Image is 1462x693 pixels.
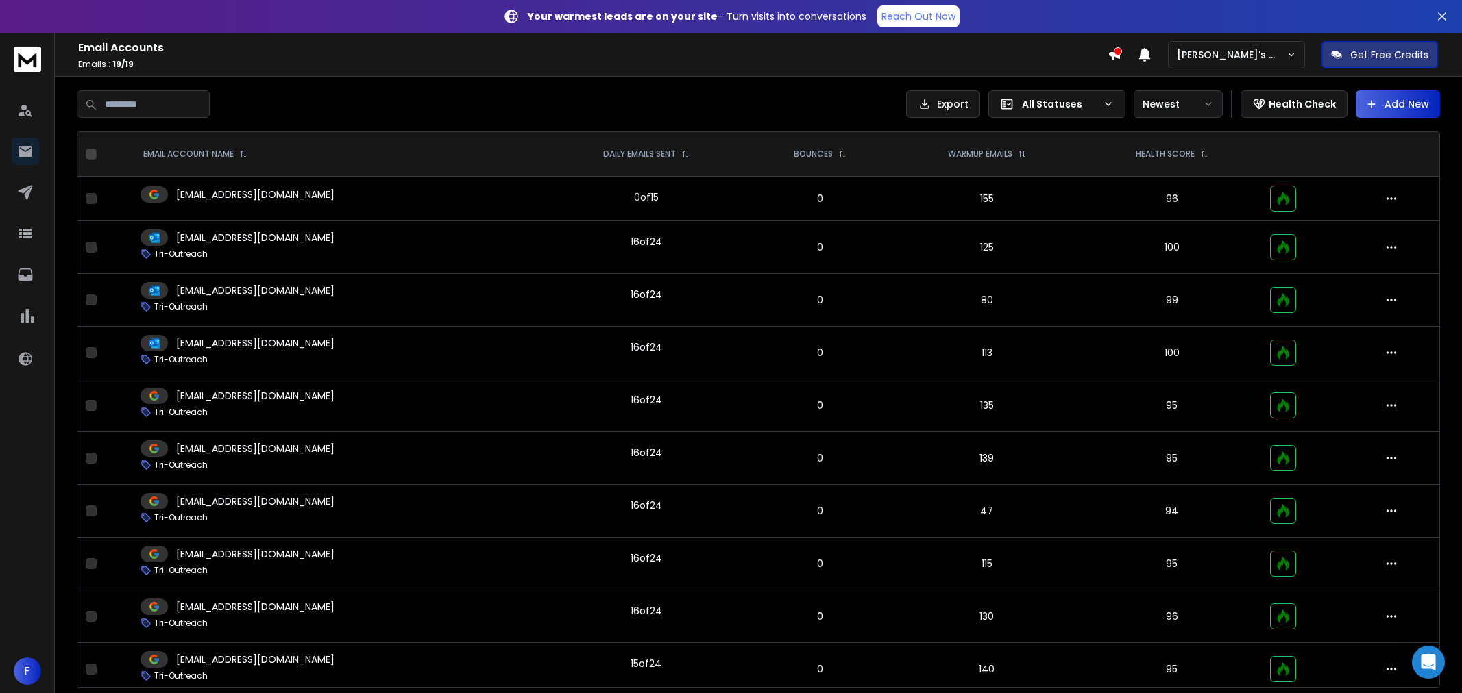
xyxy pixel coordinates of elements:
[892,327,1082,379] td: 113
[528,10,866,23] p: – Turn visits into conversations
[78,40,1108,56] h1: Email Accounts
[154,670,208,681] p: Tri-Outreach
[14,657,41,685] button: F
[631,393,662,407] div: 16 of 24
[112,58,134,70] span: 19 / 19
[1321,41,1438,68] button: Get Free Credits
[757,293,883,307] p: 0
[631,235,662,249] div: 16 of 24
[757,399,883,412] p: 0
[1082,432,1263,485] td: 95
[881,10,955,23] p: Reach Out Now
[631,288,662,301] div: 16 of 24
[78,59,1108,70] p: Emails :
[757,557,883,570] p: 0
[176,547,334,561] p: [EMAIL_ADDRESS][DOMAIN_NAME]
[631,499,662,512] div: 16 of 24
[757,609,883,623] p: 0
[1082,590,1263,643] td: 96
[892,379,1082,432] td: 135
[757,240,883,254] p: 0
[906,90,980,118] button: Export
[176,231,334,244] p: [EMAIL_ADDRESS][DOMAIN_NAME]
[948,149,1012,160] p: WARMUP EMAILS
[1177,48,1287,62] p: [PERSON_NAME]'s Workspace
[528,10,718,23] strong: Your warmest leads are on your site
[631,340,662,354] div: 16 of 24
[757,346,883,360] p: 0
[1241,90,1348,118] button: Health Check
[892,177,1082,221] td: 155
[1269,97,1336,111] p: Health Check
[892,538,1082,590] td: 115
[757,662,883,676] p: 0
[1136,149,1195,160] p: HEALTH SCORE
[1082,379,1263,432] td: 95
[176,494,334,508] p: [EMAIL_ADDRESS][DOMAIN_NAME]
[1350,48,1428,62] p: Get Free Credits
[757,451,883,465] p: 0
[892,274,1082,327] td: 80
[631,604,662,618] div: 16 of 24
[1082,177,1263,221] td: 96
[154,249,208,260] p: Tri-Outreach
[176,336,334,350] p: [EMAIL_ADDRESS][DOMAIN_NAME]
[877,5,960,27] a: Reach Out Now
[143,149,247,160] div: EMAIL ACCOUNT NAME
[176,188,334,201] p: [EMAIL_ADDRESS][DOMAIN_NAME]
[176,283,334,297] p: [EMAIL_ADDRESS][DOMAIN_NAME]
[1412,646,1445,679] div: Open Intercom Messenger
[176,442,334,455] p: [EMAIL_ADDRESS][DOMAIN_NAME]
[892,485,1082,538] td: 47
[1082,327,1263,379] td: 100
[1082,274,1263,327] td: 99
[1082,221,1263,274] td: 100
[14,47,41,72] img: logo
[1082,485,1263,538] td: 94
[1082,538,1263,590] td: 95
[1356,90,1440,118] button: Add New
[634,190,659,204] div: 0 of 15
[631,446,662,459] div: 16 of 24
[892,221,1082,274] td: 125
[176,600,334,614] p: [EMAIL_ADDRESS][DOMAIN_NAME]
[176,389,334,403] p: [EMAIL_ADDRESS][DOMAIN_NAME]
[154,354,208,365] p: Tri-Outreach
[1022,97,1097,111] p: All Statuses
[794,149,833,160] p: BOUNCES
[631,551,662,565] div: 16 of 24
[154,565,208,576] p: Tri-Outreach
[154,301,208,312] p: Tri-Outreach
[176,653,334,666] p: [EMAIL_ADDRESS][DOMAIN_NAME]
[892,590,1082,643] td: 130
[603,149,676,160] p: DAILY EMAILS SENT
[154,512,208,523] p: Tri-Outreach
[1134,90,1223,118] button: Newest
[154,459,208,470] p: Tri-Outreach
[757,504,883,518] p: 0
[757,192,883,205] p: 0
[892,432,1082,485] td: 139
[154,407,208,418] p: Tri-Outreach
[631,657,661,670] div: 15 of 24
[154,618,208,629] p: Tri-Outreach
